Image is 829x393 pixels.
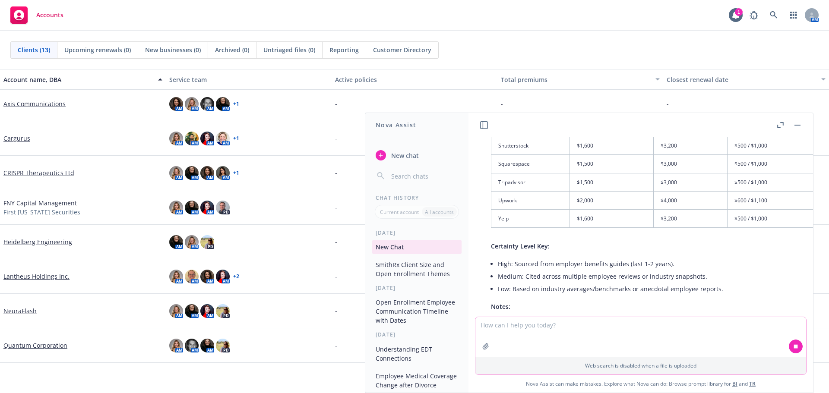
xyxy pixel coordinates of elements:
img: photo [169,339,183,352]
p: Current account [380,208,419,216]
img: photo [185,132,199,145]
span: Nova Assist can make mistakes. Explore what Nova can do: Browse prompt library for and [472,375,810,393]
img: photo [216,166,230,180]
button: Open Enrollment Employee Communication Timeline with Dates [372,295,462,327]
button: Active policies [332,69,497,90]
span: First [US_STATE] Securities [3,208,80,217]
div: Service team [169,75,328,84]
div: Total premiums [501,75,650,84]
td: $1,500 [570,173,654,191]
a: + 1 [233,101,239,107]
p: Web search is disabled when a file is uploaded [481,362,801,369]
div: Chat History [365,194,468,201]
img: photo [185,201,199,214]
td: $4,000 [654,191,728,209]
span: New chat [389,151,419,160]
img: photo [169,97,183,111]
a: Accounts [7,3,67,27]
td: Shutterstock [491,137,570,155]
td: Squarespace [491,155,570,173]
span: Clients (13) [18,45,50,54]
span: - [501,99,503,108]
div: [DATE] [365,229,468,236]
span: Untriaged files (0) [263,45,315,54]
img: photo [200,304,214,318]
button: New chat [372,148,462,163]
button: Service team [166,69,332,90]
img: photo [216,339,230,352]
a: Axis Communications [3,99,66,108]
img: photo [216,304,230,318]
div: 1 [735,8,743,16]
span: - [667,99,669,108]
a: + 1 [233,170,239,176]
input: Search chats [389,170,458,182]
td: $1,500 [570,155,654,173]
img: photo [185,97,199,111]
a: Switch app [785,6,802,24]
img: photo [185,235,199,249]
button: New Chat [372,240,462,254]
img: photo [169,166,183,180]
td: Upwork [491,191,570,209]
img: photo [169,235,183,249]
td: $3,200 [654,137,728,155]
div: Account name, DBA [3,75,153,84]
a: Cargurus [3,134,30,143]
img: photo [216,97,230,111]
span: - [335,99,337,108]
img: photo [185,339,199,352]
td: $3,000 [654,173,728,191]
img: photo [200,339,214,352]
img: photo [216,270,230,283]
img: photo [216,201,230,214]
a: Search [765,6,782,24]
td: $1,600 [570,137,654,155]
img: photo [169,201,183,214]
td: $3,200 [654,209,728,227]
span: - [335,203,337,212]
span: Upcoming renewals (0) [64,45,131,54]
a: + 1 [233,136,239,141]
img: photo [200,132,214,145]
img: photo [185,270,199,283]
div: Active policies [335,75,494,84]
div: Closest renewal date [667,75,816,84]
a: NeuraFlash [3,306,37,315]
span: - [335,306,337,315]
td: $1,600 [570,209,654,227]
span: - [335,237,337,246]
img: photo [169,132,183,145]
span: - [335,272,337,281]
a: TR [749,380,756,387]
h1: Nova Assist [376,120,416,129]
td: $3,000 [654,155,728,173]
td: Tripadvisor [491,173,570,191]
a: Lantheus Holdings Inc. [3,272,70,281]
a: FNY Capital Management [3,198,77,208]
button: Understanding EDT Connections [372,342,462,365]
button: Closest renewal date [663,69,829,90]
a: + 2 [233,274,239,279]
img: photo [200,270,214,283]
div: [DATE] [365,331,468,338]
img: photo [200,201,214,214]
td: Yelp [491,209,570,227]
span: - [335,168,337,177]
p: All accounts [425,208,454,216]
button: SmithRx Client Size and Open Enrollment Themes [372,258,462,281]
button: Total premiums [497,69,663,90]
span: Archived (0) [215,45,249,54]
img: photo [169,304,183,318]
span: New businesses (0) [145,45,201,54]
img: photo [216,132,230,145]
span: Customer Directory [373,45,431,54]
td: $2,000 [570,191,654,209]
span: - [335,341,337,350]
a: Heidelberg Engineering [3,237,72,246]
a: BI [732,380,737,387]
span: - [335,134,337,143]
img: photo [185,304,199,318]
span: Notes: [491,302,510,311]
a: CRISPR Therapeutics Ltd [3,168,74,177]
